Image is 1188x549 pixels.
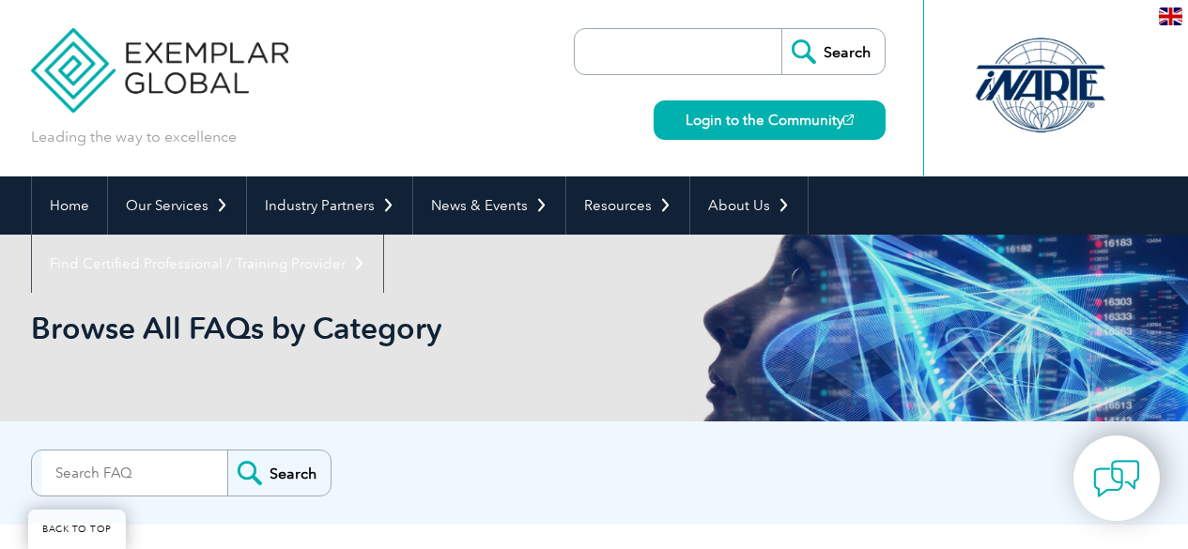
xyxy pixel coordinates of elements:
img: en [1159,8,1182,25]
img: contact-chat.png [1093,455,1140,502]
input: Search [227,450,331,496]
a: Find Certified Professional / Training Provider [32,235,383,293]
a: Resources [566,176,689,235]
input: Search [781,29,885,74]
a: Home [32,176,107,235]
h1: Browse All FAQs by Category [31,310,752,346]
p: Leading the way to excellence [31,127,237,147]
img: open_square.png [843,114,854,125]
a: Our Services [108,176,246,235]
input: Search FAQ [41,450,227,496]
a: News & Events [413,176,565,235]
a: Industry Partners [247,176,412,235]
a: About Us [690,176,808,235]
a: Login to the Community [654,100,886,140]
a: BACK TO TOP [28,510,126,549]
